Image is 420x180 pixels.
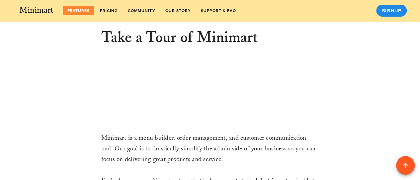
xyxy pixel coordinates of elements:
a: Signup [376,5,407,17]
a: features [63,6,94,15]
span: Our Story [165,8,191,13]
a: Support & FAQ [197,6,240,15]
span: features [67,8,90,13]
a: Pricing [95,6,122,15]
span: Pricing [99,8,118,13]
a: Community [123,6,159,15]
span: Signup [381,8,401,14]
a: Our Story [161,6,195,15]
span: Support & FAQ [201,8,236,13]
span: Minimart [19,5,53,16]
span: Community [127,8,155,13]
a: Minimart [13,4,59,16]
h1: Take a Tour of Minimart [101,29,258,46]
